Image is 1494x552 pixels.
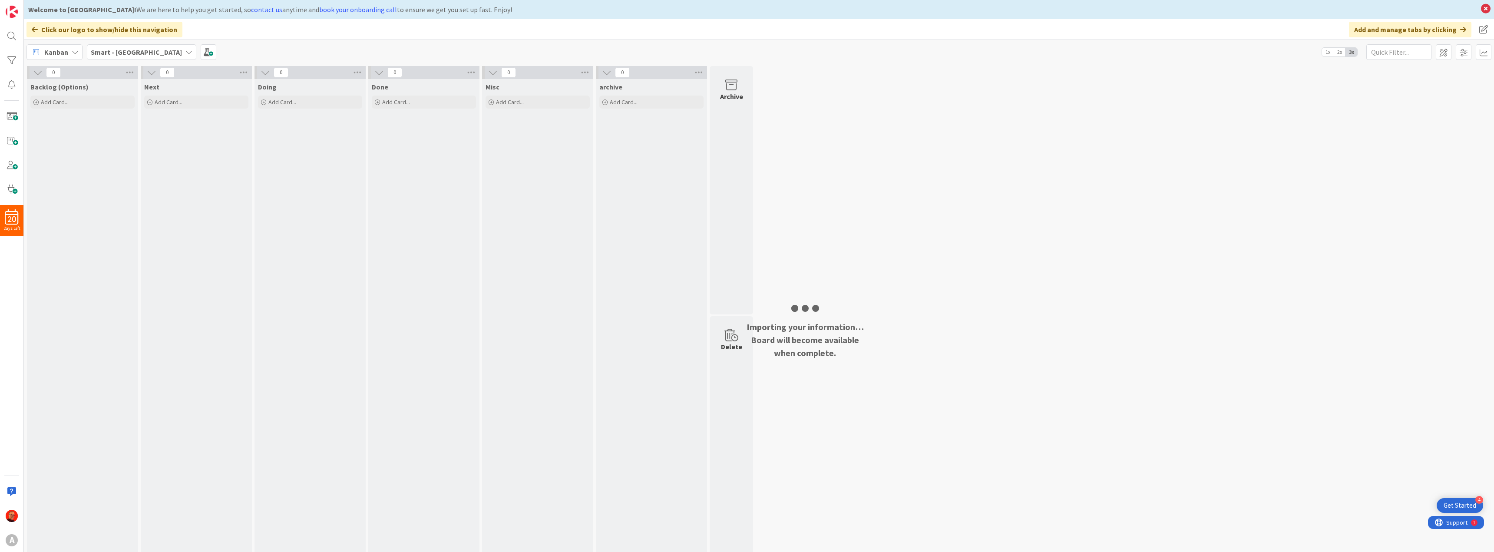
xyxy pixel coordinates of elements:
div: Get Started [1444,501,1476,510]
img: CP [6,510,18,522]
div: Importing your information… Board will become available when complete. [744,321,866,360]
div: A [6,534,18,546]
span: Add Card... [41,98,69,106]
div: Archive [720,91,743,102]
span: archive [599,83,622,91]
span: Add Card... [496,98,524,106]
span: 1x [1322,48,1334,56]
span: Support [18,1,40,12]
span: 2x [1334,48,1345,56]
span: Add Card... [268,98,296,106]
div: We are here to help you get started, so anytime and to ensure we get you set up fast. Enjoy! [28,4,1477,15]
span: Add Card... [382,98,410,106]
a: contact us [251,5,282,14]
div: Delete [721,341,742,352]
span: Misc [486,83,499,91]
span: 0 [274,67,288,78]
div: Click our logo to show/hide this navigation [26,22,182,37]
input: Quick Filter... [1366,44,1431,60]
span: Next [144,83,159,91]
a: book your onboarding call [319,5,397,14]
span: Doing [258,83,277,91]
span: Kanban [44,47,68,57]
div: Add and manage tabs by clicking [1349,22,1471,37]
span: 0 [615,67,630,78]
b: Welcome to [GEOGRAPHIC_DATA]! [28,5,136,14]
div: Open Get Started checklist, remaining modules: 4 [1437,498,1483,513]
span: Add Card... [610,98,638,106]
b: Smart - [GEOGRAPHIC_DATA] [91,48,182,56]
span: Backlog (Options) [30,83,89,91]
span: 0 [46,67,61,78]
span: 20 [8,216,16,222]
span: 0 [501,67,516,78]
span: 3x [1345,48,1357,56]
span: 0 [387,67,402,78]
div: 4 [1475,496,1483,504]
span: 0 [160,67,175,78]
div: 1 [45,3,47,10]
img: Visit kanbanzone.com [6,6,18,18]
span: Add Card... [155,98,182,106]
span: Done [372,83,388,91]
